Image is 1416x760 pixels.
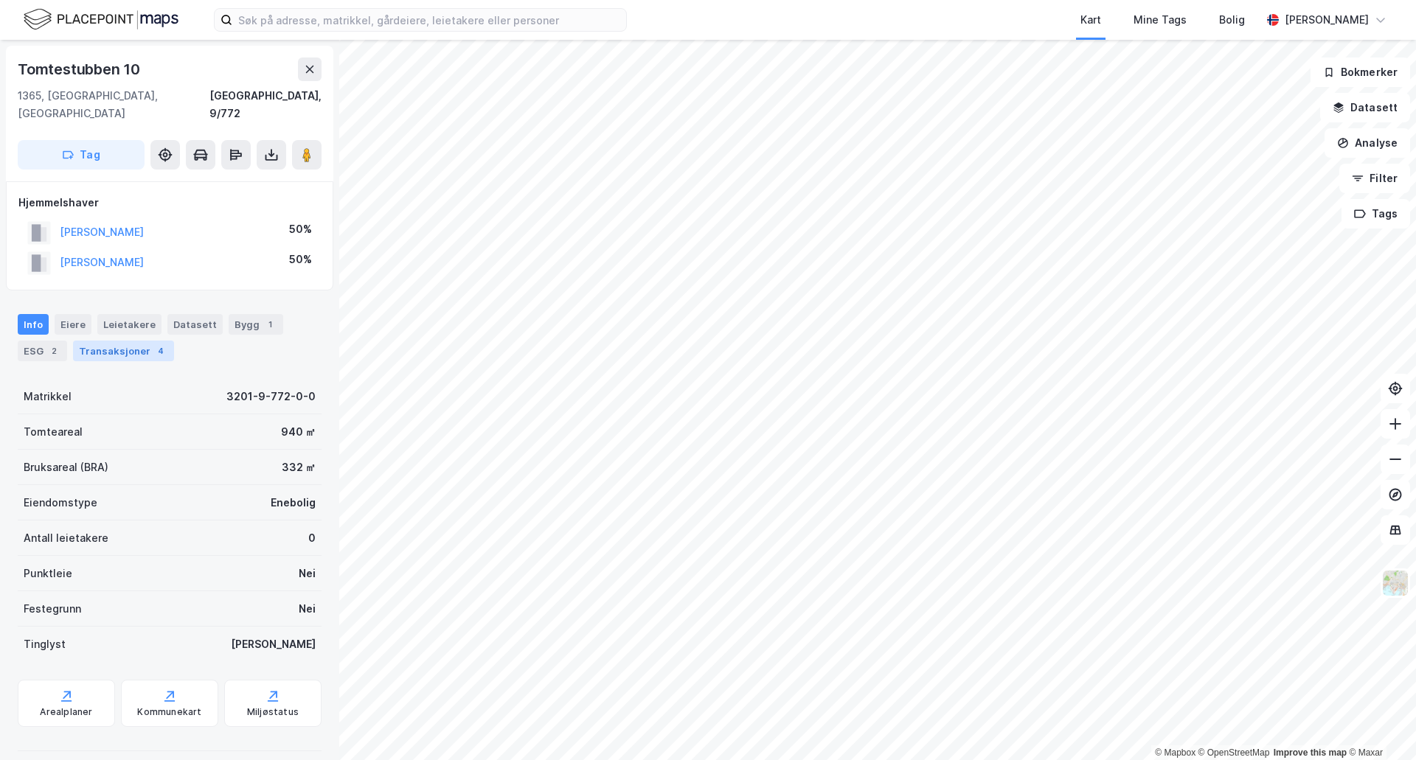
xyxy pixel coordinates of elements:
[18,140,145,170] button: Tag
[263,317,277,332] div: 1
[1320,93,1410,122] button: Datasett
[271,494,316,512] div: Enebolig
[24,459,108,476] div: Bruksareal (BRA)
[73,341,174,361] div: Transaksjoner
[18,87,209,122] div: 1365, [GEOGRAPHIC_DATA], [GEOGRAPHIC_DATA]
[1080,11,1101,29] div: Kart
[97,314,162,335] div: Leietakere
[1134,11,1187,29] div: Mine Tags
[24,423,83,441] div: Tomteareal
[231,635,316,653] div: [PERSON_NAME]
[24,529,108,547] div: Antall leietakere
[232,9,626,31] input: Søk på adresse, matrikkel, gårdeiere, leietakere eller personer
[1274,747,1347,758] a: Improve this map
[18,341,67,361] div: ESG
[1339,164,1410,193] button: Filter
[167,314,223,335] div: Datasett
[18,314,49,335] div: Info
[24,600,81,618] div: Festegrunn
[24,494,97,512] div: Eiendomstype
[18,194,321,212] div: Hjemmelshaver
[24,388,72,405] div: Matrikkel
[229,314,283,335] div: Bygg
[55,314,91,335] div: Eiere
[24,565,72,582] div: Punktleie
[24,635,66,653] div: Tinglyst
[281,423,316,441] div: 940 ㎡
[137,706,201,718] div: Kommunekart
[1381,569,1409,597] img: Z
[153,344,168,358] div: 4
[1198,747,1270,758] a: OpenStreetMap
[40,706,92,718] div: Arealplaner
[282,459,316,476] div: 332 ㎡
[299,565,316,582] div: Nei
[289,220,312,238] div: 50%
[308,529,316,547] div: 0
[1219,11,1245,29] div: Bolig
[1342,199,1410,229] button: Tags
[1342,689,1416,760] div: Kontrollprogram for chat
[299,600,316,618] div: Nei
[24,7,178,32] img: logo.f888ab2527a4732fd821a326f86c7f29.svg
[1342,689,1416,760] iframe: Chat Widget
[46,344,61,358] div: 2
[209,87,322,122] div: [GEOGRAPHIC_DATA], 9/772
[226,388,316,405] div: 3201-9-772-0-0
[1155,747,1195,758] a: Mapbox
[289,251,312,268] div: 50%
[1285,11,1369,29] div: [PERSON_NAME]
[1311,57,1410,87] button: Bokmerker
[247,706,299,718] div: Miljøstatus
[18,57,143,81] div: Tomtestubben 10
[1325,128,1410,158] button: Analyse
